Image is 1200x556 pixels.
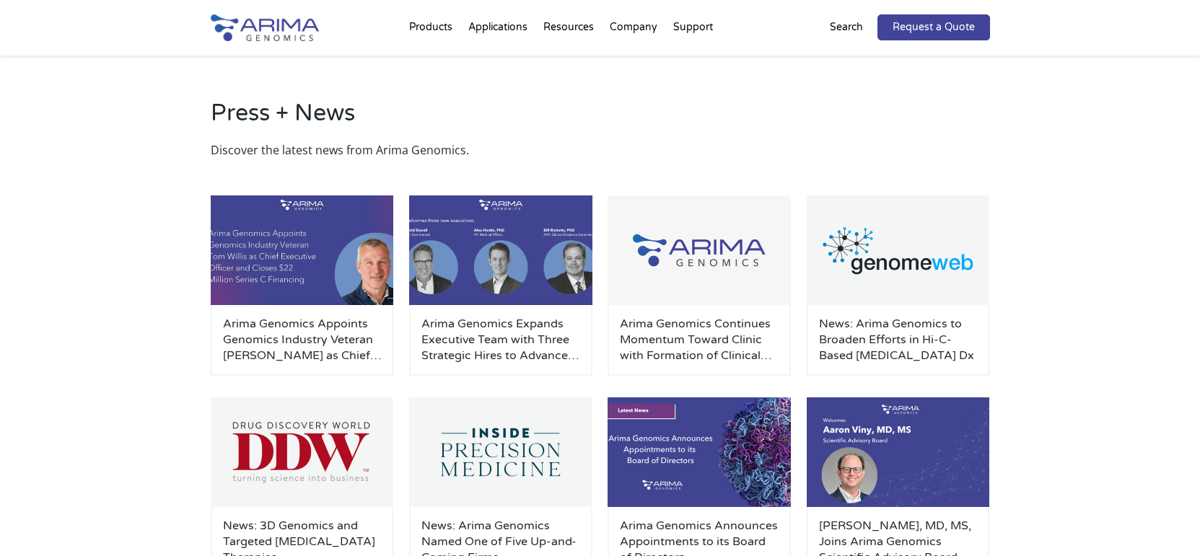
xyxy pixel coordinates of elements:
[620,316,779,363] a: Arima Genomics Continues Momentum Toward Clinic with Formation of Clinical Advisory Board
[608,397,791,507] img: Board-members-500x300.jpg
[807,397,990,507] img: Aaron-Viny-SAB-500x300.jpg
[608,195,791,305] img: Group-929-500x300.jpg
[211,97,990,141] h2: Press + News
[421,316,580,363] a: Arima Genomics Expands Executive Team with Three Strategic Hires to Advance Clinical Applications...
[830,18,863,37] p: Search
[807,195,990,305] img: GenomeWeb_Press-Release_Logo-500x300.png
[211,14,319,41] img: Arima-Genomics-logo
[877,14,990,40] a: Request a Quote
[211,397,394,507] img: Drug-Discovery-World_Logo-500x300.png
[211,195,394,305] img: Personnel-Announcement-LinkedIn-Carousel-22025-1-500x300.jpg
[223,316,382,363] a: Arima Genomics Appoints Genomics Industry Veteran [PERSON_NAME] as Chief Executive Officer and Cl...
[409,195,592,305] img: Personnel-Announcement-LinkedIn-Carousel-22025-500x300.png
[211,141,990,159] p: Discover the latest news from Arima Genomics.
[819,316,978,363] a: News: Arima Genomics to Broaden Efforts in Hi-C-Based [MEDICAL_DATA] Dx
[409,397,592,507] img: Inside-Precision-Medicine_Logo-500x300.png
